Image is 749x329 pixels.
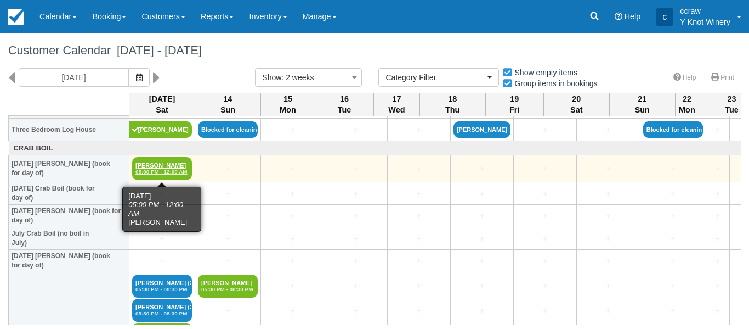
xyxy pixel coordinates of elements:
a: + [517,124,574,136]
a: + [390,305,447,316]
a: + [390,163,447,175]
a: + [580,305,637,316]
a: [PERSON_NAME]05:30 PM - 08:30 PM [198,275,258,298]
a: Crab Boil [12,143,127,154]
span: [DATE] - [DATE] [111,43,202,57]
a: + [453,305,510,316]
span: Category Filter [385,72,485,83]
a: + [709,280,727,292]
em: 05:30 PM - 08:30 PM [201,286,254,293]
a: + [132,255,192,267]
a: + [453,163,510,175]
a: + [264,280,321,292]
a: + [264,163,321,175]
th: Three Bedroom Log House [9,119,129,141]
a: + [453,210,510,222]
label: Show empty items [502,64,585,81]
th: [DATE] [PERSON_NAME] (book for day of) [9,250,129,272]
a: + [453,280,510,292]
a: + [390,255,447,267]
a: + [643,255,703,267]
a: + [709,124,727,136]
a: + [643,163,703,175]
a: + [327,124,384,136]
a: + [580,255,637,267]
a: + [709,233,727,244]
a: + [580,188,637,199]
a: + [517,255,574,267]
a: [PERSON_NAME] (3)05:30 PM - 08:30 PM [132,299,192,322]
h1: Customer Calendar [8,44,741,57]
th: 21 Sun [609,93,675,116]
a: + [643,188,703,199]
a: + [709,255,727,267]
a: + [580,124,637,136]
a: + [198,163,258,175]
a: + [390,210,447,222]
a: + [453,233,510,244]
a: Help [667,70,703,86]
a: + [264,255,321,267]
th: 14 Sun [195,93,261,116]
em: 05:30 PM - 08:30 PM [135,310,189,317]
th: 18 Thu [419,93,485,116]
p: ccraw [680,5,730,16]
a: + [580,233,637,244]
a: + [327,280,384,292]
i: Help [615,13,622,20]
a: + [709,305,727,316]
a: + [390,233,447,244]
a: + [453,255,510,267]
div: c [656,8,673,26]
span: Show empty items [502,68,586,76]
a: + [327,305,384,316]
th: [DATE] [PERSON_NAME] (book for day of) [9,205,129,227]
th: 22 Mon [675,93,699,116]
a: + [709,188,727,199]
a: + [453,188,510,199]
a: + [327,233,384,244]
img: checkfront-main-nav-mini-logo.png [8,9,24,25]
a: [PERSON_NAME] [453,121,510,138]
th: [DATE] Sat [129,93,195,116]
a: + [643,305,703,316]
a: [PERSON_NAME]05:00 PM - 12:00 AM [132,157,192,180]
button: Show: 2 weeks [255,68,362,87]
a: + [198,210,258,222]
a: + [580,210,637,222]
a: + [709,210,727,222]
a: + [198,188,258,199]
a: [PERSON_NAME] (2)05:30 PM - 08:30 PM [132,275,192,298]
a: + [327,188,384,199]
a: + [517,163,574,175]
a: + [327,255,384,267]
button: Category Filter [378,68,499,87]
a: + [264,233,321,244]
th: 19 Fri [485,93,543,116]
a: + [643,233,703,244]
a: + [390,280,447,292]
label: Group items in bookings [502,75,605,92]
th: 15 Mon [261,93,315,116]
a: [PERSON_NAME] [129,121,192,138]
a: + [390,124,447,136]
a: + [264,305,321,316]
span: : 2 weeks [281,73,314,82]
a: + [517,188,574,199]
a: + [580,280,637,292]
a: + [132,233,192,244]
th: [DATE] [PERSON_NAME] (book for day of) [9,155,129,182]
a: + [327,163,384,175]
a: Print [705,70,741,86]
a: + [198,305,258,316]
a: + [198,255,258,267]
em: 05:30 PM - 08:30 PM [135,286,189,293]
span: Help [625,12,641,21]
a: + [132,188,192,199]
a: + [132,210,192,222]
a: + [517,210,574,222]
a: + [264,210,321,222]
em: 05:00 PM - 12:00 AM [135,169,189,175]
a: + [580,163,637,175]
a: + [390,188,447,199]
